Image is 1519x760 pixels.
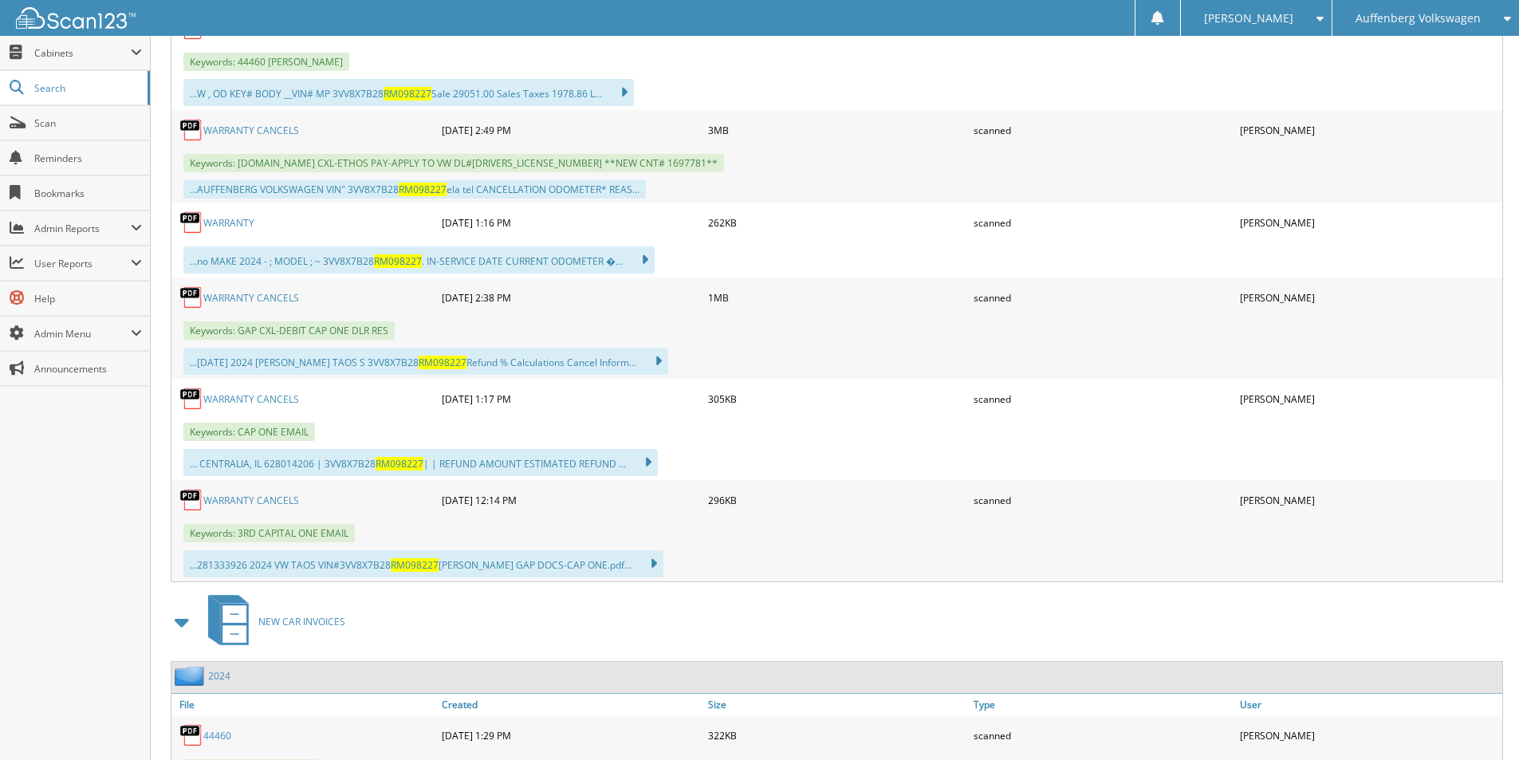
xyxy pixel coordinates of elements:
[970,383,1236,415] div: scanned
[183,180,646,199] div: ...AUFFENBERG VOLKSWAGEN VIN" 3VV8X7B28 ela tel CANCELLATION ODOMETER* REAS...
[203,494,299,507] a: WARRANTY CANCELS
[438,383,704,415] div: [DATE] 1:17 PM
[183,53,349,71] span: Keywords: 44460 [PERSON_NAME]
[34,187,142,200] span: Bookmarks
[183,423,315,441] span: Keywords: CAP ONE EMAIL
[34,81,140,95] span: Search
[704,207,970,238] div: 262KB
[34,152,142,165] span: Reminders
[970,282,1236,313] div: scanned
[179,488,203,512] img: PDF.png
[1236,719,1502,751] div: [PERSON_NAME]
[175,666,208,686] img: folder2.png
[183,449,658,476] div: ... CENTRALIA, IL 628014206 | 3VV8X7B28 | | REFUND AMOUNT ESTIMATED REFUND ...
[438,207,704,238] div: [DATE] 1:16 PM
[183,79,634,106] div: ...W , OD KEY# BODY __VIN# MP 3VV8X7B28 Sale 29051.00 Sales Taxes 1978.86 L...
[203,729,231,742] a: 44460
[16,7,136,29] img: scan123-logo-white.svg
[438,282,704,313] div: [DATE] 2:38 PM
[1236,207,1502,238] div: [PERSON_NAME]
[970,719,1236,751] div: scanned
[34,46,131,60] span: Cabinets
[179,118,203,142] img: PDF.png
[183,550,663,577] div: ...281333926 2024 VW TAOS VIN#3VV8X7B28 [PERSON_NAME] GAP DOCS-CAP ONE.pdf...
[203,124,299,137] a: WARRANTY CANCELS
[34,362,142,376] span: Announcements
[179,285,203,309] img: PDF.png
[384,87,431,100] span: RM098227
[704,282,970,313] div: 1MB
[1356,14,1481,23] span: Auffenberg Volkswagen
[704,383,970,415] div: 305KB
[970,694,1236,715] a: Type
[1439,683,1519,760] iframe: Chat Widget
[438,694,704,715] a: Created
[183,246,655,274] div: ...no MAKE 2024 - ; MODEL ; ~ 3VV8X7B28 . IN-SERVICE DATE CURRENT ODOMETER �...
[1236,282,1502,313] div: [PERSON_NAME]
[438,719,704,751] div: [DATE] 1:29 PM
[438,484,704,516] div: [DATE] 12:14 PM
[179,211,203,234] img: PDF.png
[258,615,345,628] span: NEW CAR INVOICES
[1236,484,1502,516] div: [PERSON_NAME]
[203,392,299,406] a: WARRANTY CANCELS
[183,524,355,542] span: Keywords: 3RD CAPITAL ONE EMAIL
[183,348,668,375] div: ...[DATE] 2024 [PERSON_NAME] TAOS S 3VV8X7B28 Refund % Calculations Cancel Inform...
[171,694,438,715] a: File
[179,723,203,747] img: PDF.png
[704,114,970,146] div: 3MB
[183,321,395,340] span: Keywords: GAP CXL-DEBIT CAP ONE DLR RES
[438,114,704,146] div: [DATE] 2:49 PM
[704,694,970,715] a: Size
[1204,14,1293,23] span: [PERSON_NAME]
[203,216,254,230] a: WARRANTY
[704,484,970,516] div: 296KB
[1236,114,1502,146] div: [PERSON_NAME]
[970,207,1236,238] div: scanned
[1236,694,1502,715] a: User
[970,484,1236,516] div: scanned
[183,154,724,172] span: Keywords: [DOMAIN_NAME] CXL-ETHOS PAY-APPLY TO VW DL#[DRIVERS_LICENSE_NUMBER] **NEW CNT# 1697781**
[34,257,131,270] span: User Reports
[376,457,423,471] span: RM098227
[199,590,345,653] a: NEW CAR INVOICES
[970,114,1236,146] div: scanned
[34,292,142,305] span: Help
[419,356,466,369] span: RM098227
[179,387,203,411] img: PDF.png
[374,254,422,268] span: RM098227
[34,222,131,235] span: Admin Reports
[34,116,142,130] span: Scan
[399,183,447,196] span: RM098227
[391,558,439,572] span: RM098227
[1236,383,1502,415] div: [PERSON_NAME]
[208,669,230,683] a: 2024
[34,327,131,341] span: Admin Menu
[704,719,970,751] div: 322KB
[203,291,299,305] a: WARRANTY CANCELS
